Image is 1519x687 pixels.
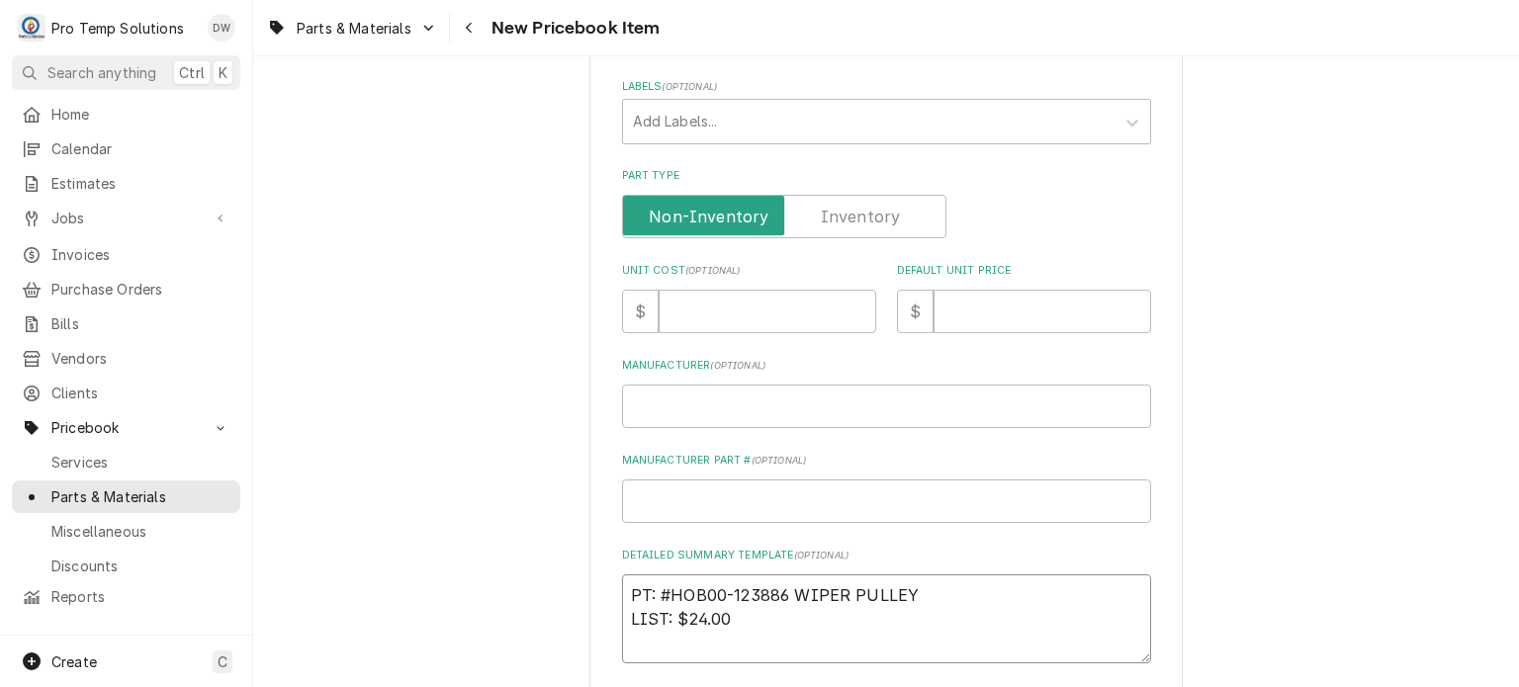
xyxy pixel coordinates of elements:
div: Detailed Summary Template [622,548,1151,663]
a: Purchase Orders [12,273,240,305]
div: Default Unit Price [897,263,1151,333]
a: Home [12,98,240,130]
span: Parts & Materials [297,18,411,39]
span: ( optional ) [685,265,741,276]
span: Services [51,452,230,472]
div: Dana Williams's Avatar [208,14,235,42]
div: DW [208,14,235,42]
label: Labels [622,79,1151,95]
button: Navigate back [454,12,486,43]
a: Calendar [12,132,240,165]
label: Default Unit Price [897,263,1151,279]
span: Calendar [51,138,230,159]
span: Invoices [51,244,230,265]
span: Purchase Orders [51,279,230,300]
span: New Pricebook Item [486,15,661,42]
span: Jobs [51,208,201,228]
div: Manufacturer Part # [622,453,1151,523]
span: Search anything [47,62,156,83]
a: Go to Parts & Materials [259,12,445,44]
a: Reports [12,580,240,613]
span: Estimates [51,173,230,194]
div: $ [897,290,934,333]
a: Vendors [12,342,240,375]
span: Create [51,653,97,670]
a: Invoices [12,238,240,271]
span: ( optional ) [794,550,849,560]
div: Pro Temp Solutions's Avatar [18,14,45,42]
a: Parts & Materials [12,480,240,513]
span: Parts & Materials [51,486,230,507]
span: Reports [51,586,230,607]
a: Estimates [12,167,240,200]
textarea: To enrich screen reader interactions, please activate Accessibility in Grammarly extension settings [622,574,1151,663]
label: Part Type [622,168,1151,184]
span: Ctrl [179,62,205,83]
label: Manufacturer Part # [622,453,1151,469]
div: Manufacturer [622,358,1151,428]
span: Bills [51,313,230,334]
div: Unit Cost [622,263,876,333]
a: Go to Pricebook [12,411,240,444]
a: Miscellaneous [12,515,240,548]
label: Manufacturer [622,358,1151,374]
span: C [218,651,227,672]
label: Unit Cost [622,263,876,279]
span: Help Center [51,631,228,651]
span: K [219,62,227,83]
div: P [18,14,45,42]
div: Part Type [622,168,1151,238]
span: ( optional ) [710,360,765,371]
a: Go to Jobs [12,202,240,234]
a: Go to Help Center [12,625,240,657]
div: $ [622,290,659,333]
span: Clients [51,383,230,403]
a: Clients [12,377,240,409]
span: Home [51,104,230,125]
span: ( optional ) [662,81,717,92]
span: ( optional ) [752,455,807,466]
a: Services [12,446,240,478]
div: Pro Temp Solutions [51,18,184,39]
div: Labels [622,79,1151,143]
span: Pricebook [51,417,201,438]
a: Bills [12,307,240,340]
a: Discounts [12,550,240,582]
span: Vendors [51,348,230,369]
span: Discounts [51,556,230,576]
span: Miscellaneous [51,521,230,542]
label: Detailed Summary Template [622,548,1151,563]
button: Search anythingCtrlK [12,55,240,90]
